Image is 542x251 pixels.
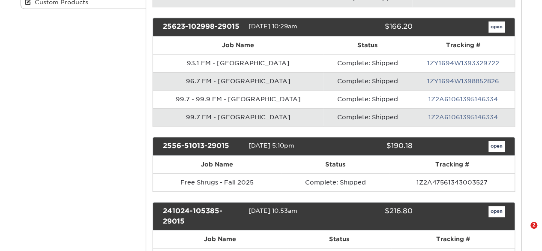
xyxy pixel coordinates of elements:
[153,156,281,173] th: Job Name
[513,222,533,242] iframe: Intercom live chat
[323,72,412,90] td: Complete: Shipped
[428,114,498,121] a: 1Z2A61061395146334
[156,206,248,227] div: 241024-105385-29015
[323,90,412,108] td: Complete: Shipped
[153,90,323,108] td: 99.7 - 99.9 FM - [GEOGRAPHIC_DATA]
[153,72,323,90] td: 96.7 FM - [GEOGRAPHIC_DATA]
[427,60,499,67] a: 1ZY1694W1393329722
[153,54,323,72] td: 93.1 FM - [GEOGRAPHIC_DATA]
[323,36,412,54] th: Status
[488,141,505,152] a: open
[156,21,248,33] div: 25623-102998-29015
[287,230,392,248] th: Status
[281,156,390,173] th: Status
[327,21,419,33] div: $166.20
[488,21,505,33] a: open
[427,78,499,85] a: 1ZY1694W1398852826
[327,141,419,152] div: $190.18
[153,36,323,54] th: Job Name
[488,206,505,217] a: open
[248,207,297,214] span: [DATE] 10:53am
[323,54,412,72] td: Complete: Shipped
[323,108,412,126] td: Complete: Shipped
[530,222,537,229] span: 2
[248,23,297,30] span: [DATE] 10:29am
[428,96,498,103] a: 1Z2A61061395146334
[153,173,281,191] td: Free Shrugs - Fall 2025
[248,142,294,149] span: [DATE] 5:10pm
[156,141,248,152] div: 2556-51013-29015
[389,156,514,173] th: Tracking #
[391,230,514,248] th: Tracking #
[412,36,515,54] th: Tracking #
[281,173,390,191] td: Complete: Shipped
[153,108,323,126] td: 99.7 FM - [GEOGRAPHIC_DATA]
[389,173,514,191] td: 1Z2A47561343003527
[327,206,419,227] div: $216.80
